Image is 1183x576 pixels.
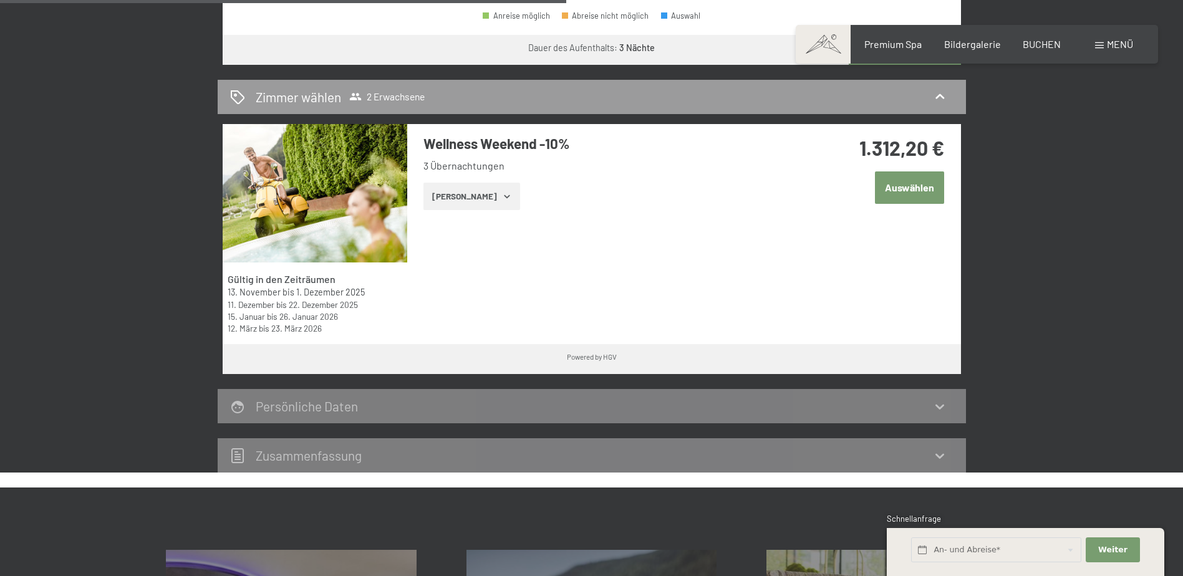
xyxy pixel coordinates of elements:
h2: Zusammen­fassung [256,448,362,463]
time: 13.11.2025 [228,287,281,297]
time: 15.01.2026 [228,311,265,322]
time: 26.01.2026 [279,311,338,322]
button: [PERSON_NAME] [423,183,520,210]
div: bis [228,299,401,310]
span: Schnellanfrage [887,514,941,524]
a: Premium Spa [864,38,922,50]
strong: Gültig in den Zeiträumen [228,273,336,285]
a: BUCHEN [1023,38,1061,50]
time: 12.03.2026 [228,323,257,334]
button: Auswählen [875,171,944,203]
h2: Zimmer wählen [256,88,341,106]
span: 2 Erwachsene [349,90,425,103]
li: 3 Übernachtungen [423,159,794,173]
time: 22.12.2025 [289,299,358,310]
div: bis [228,286,401,299]
div: Anreise möglich [483,12,550,20]
div: Abreise nicht möglich [562,12,649,20]
div: bis [228,310,401,322]
div: bis [228,322,401,334]
a: Bildergalerie [944,38,1001,50]
h2: Persönliche Daten [256,398,358,414]
time: 23.03.2026 [271,323,322,334]
time: 11.12.2025 [228,299,274,310]
div: Dauer des Aufenthalts: [528,42,655,54]
img: mss_renderimg.php [223,124,407,262]
b: 3 Nächte [619,42,655,53]
div: Auswahl [661,12,701,20]
strong: 1.312,20 € [859,136,944,160]
div: Powered by HGV [567,352,617,362]
span: Menü [1107,38,1133,50]
span: Weiter [1098,544,1127,555]
h3: Wellness Weekend -10% [423,134,794,153]
button: Weiter [1086,537,1139,563]
time: 01.12.2025 [296,287,365,297]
